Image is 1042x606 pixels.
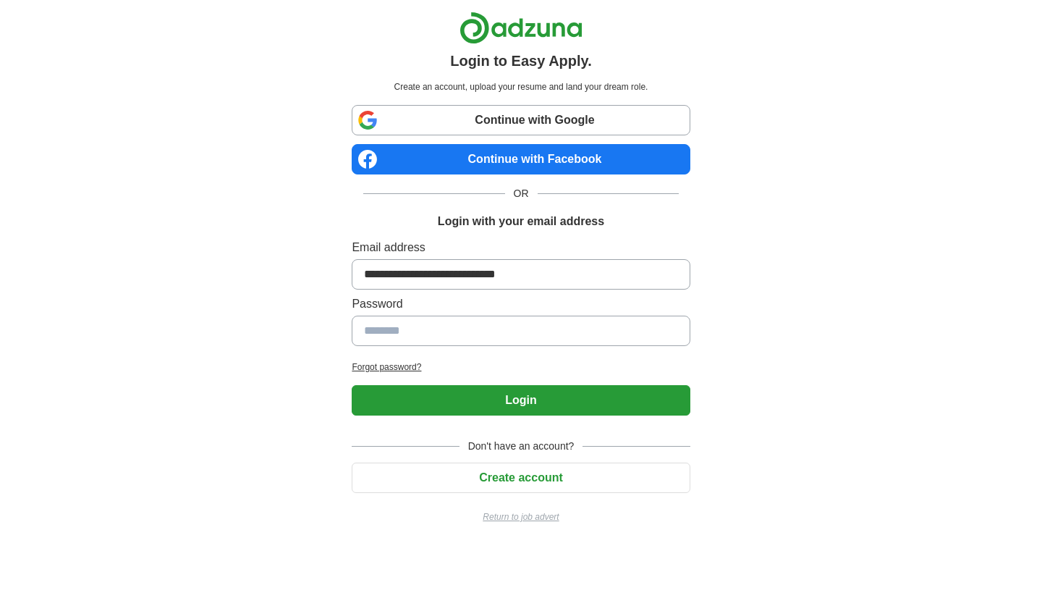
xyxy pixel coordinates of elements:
[459,12,583,44] img: Adzuna logo
[352,385,690,416] button: Login
[352,239,690,256] label: Email address
[352,295,690,313] label: Password
[352,105,690,135] a: Continue with Google
[352,510,690,523] a: Return to job advert
[505,186,538,201] span: OR
[352,144,690,174] a: Continue with Facebook
[450,50,592,72] h1: Login to Easy Apply.
[352,463,690,493] button: Create account
[352,361,690,374] a: Forgot password?
[459,439,583,454] span: Don't have an account?
[438,213,604,230] h1: Login with your email address
[352,471,690,484] a: Create account
[355,80,687,93] p: Create an account, upload your resume and land your dream role.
